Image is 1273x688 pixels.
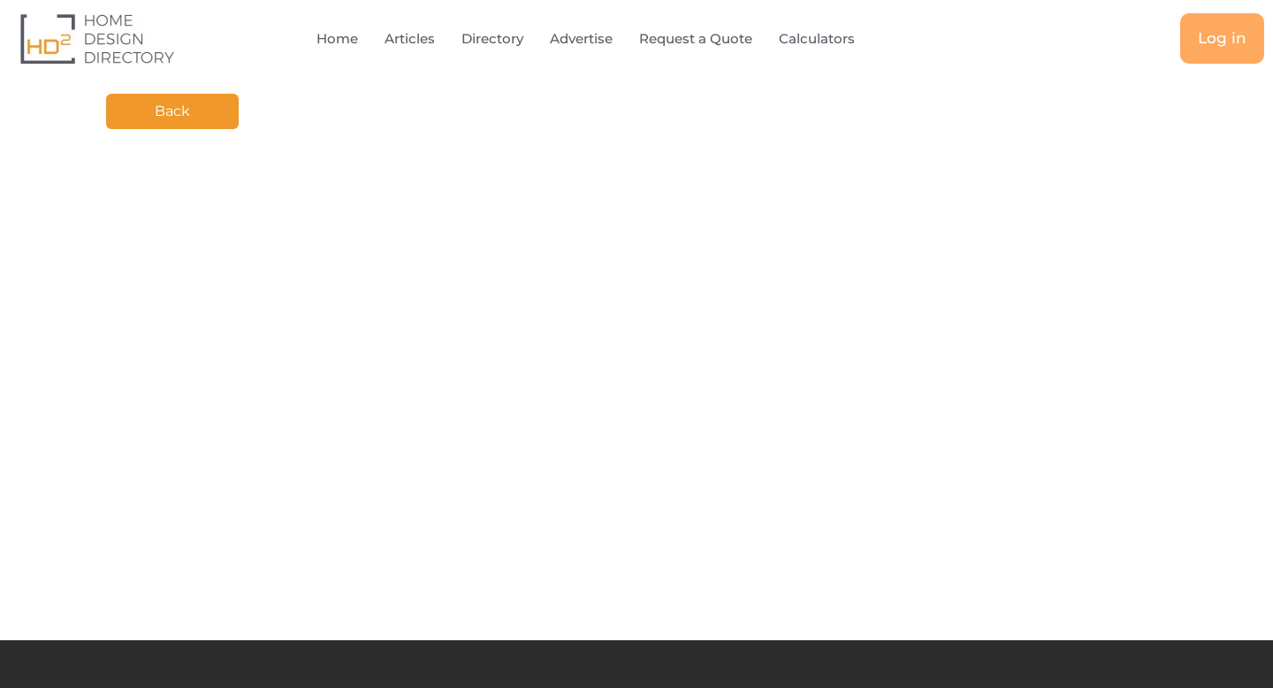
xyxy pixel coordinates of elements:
[1180,13,1264,64] a: Log in
[639,19,752,59] a: Request a Quote
[461,19,523,59] a: Directory
[1198,31,1246,46] span: Log in
[260,19,950,59] nav: Menu
[385,19,435,59] a: Articles
[316,19,358,59] a: Home
[550,19,613,59] a: Advertise
[106,94,239,129] a: Back
[779,19,855,59] a: Calculators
